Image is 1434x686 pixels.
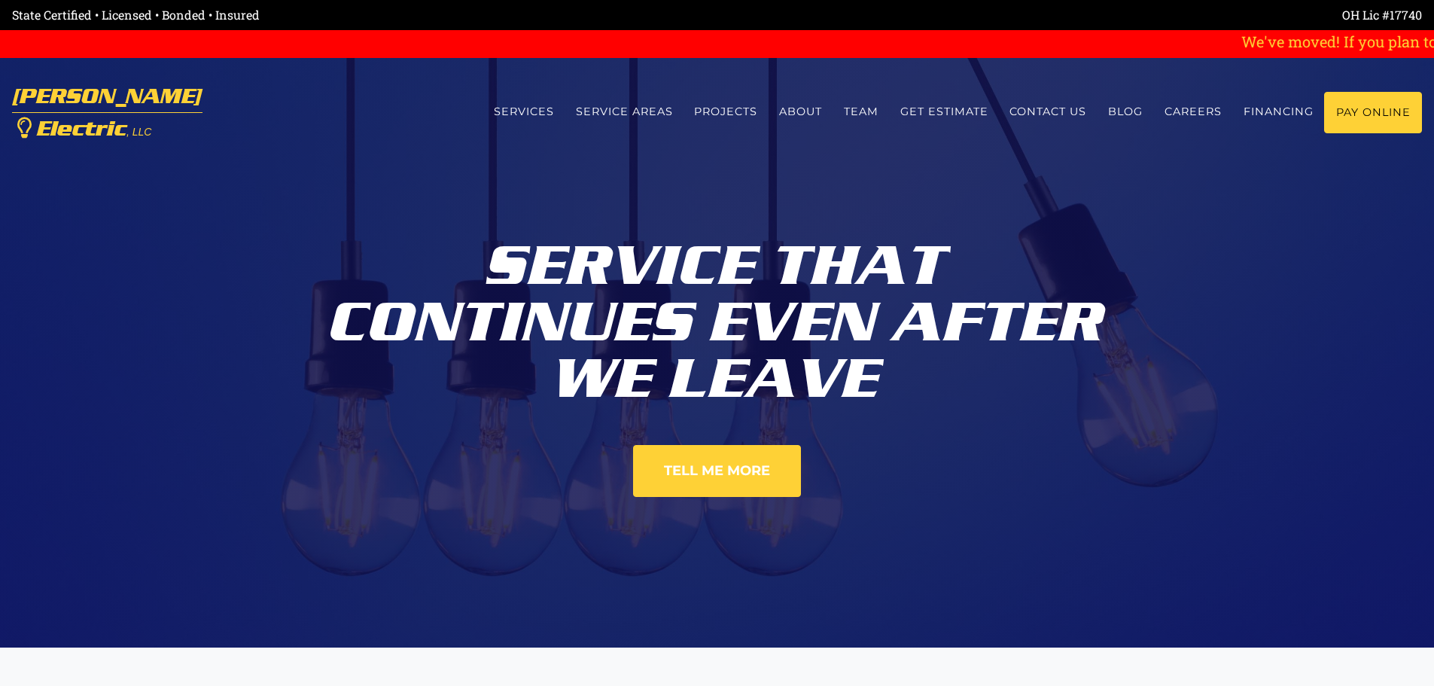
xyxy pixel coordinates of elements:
a: Careers [1154,92,1233,132]
span: , LLC [126,126,151,138]
a: Get estimate [889,92,999,132]
div: Service That Continues Even After We Leave [300,226,1135,407]
a: Financing [1232,92,1324,132]
a: Blog [1098,92,1154,132]
a: Team [833,92,890,132]
div: OH Lic #17740 [717,6,1423,24]
a: About [769,92,833,132]
a: [PERSON_NAME] Electric, LLC [12,77,202,148]
a: Services [483,92,565,132]
a: Projects [684,92,769,132]
a: Pay Online [1324,92,1422,133]
div: State Certified • Licensed • Bonded • Insured [12,6,717,24]
a: Tell Me More [633,445,801,497]
a: Service Areas [565,92,684,132]
a: Contact us [999,92,1098,132]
